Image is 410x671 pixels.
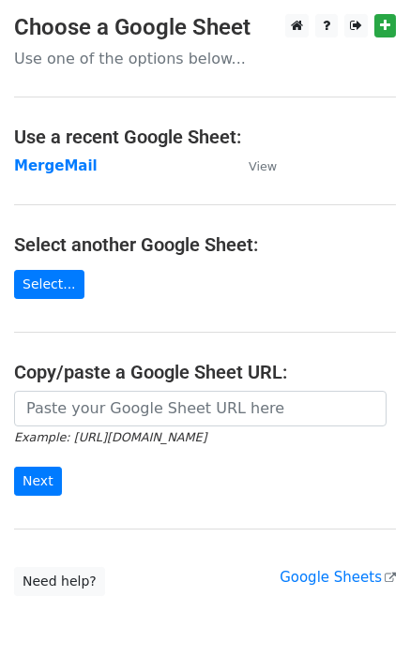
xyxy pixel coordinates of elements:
input: Paste your Google Sheet URL here [14,391,387,426]
p: Use one of the options below... [14,49,396,68]
h4: Select another Google Sheet: [14,233,396,256]
h3: Choose a Google Sheet [14,14,396,41]
a: MergeMail [14,157,98,174]
h4: Copy/paste a Google Sheet URL: [14,361,396,383]
a: Need help? [14,567,105,596]
a: View [230,157,277,174]
small: Example: [URL][DOMAIN_NAME] [14,430,206,444]
a: Google Sheets [280,569,396,586]
input: Next [14,467,62,496]
small: View [249,159,277,173]
a: Select... [14,270,84,299]
h4: Use a recent Google Sheet: [14,126,396,148]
